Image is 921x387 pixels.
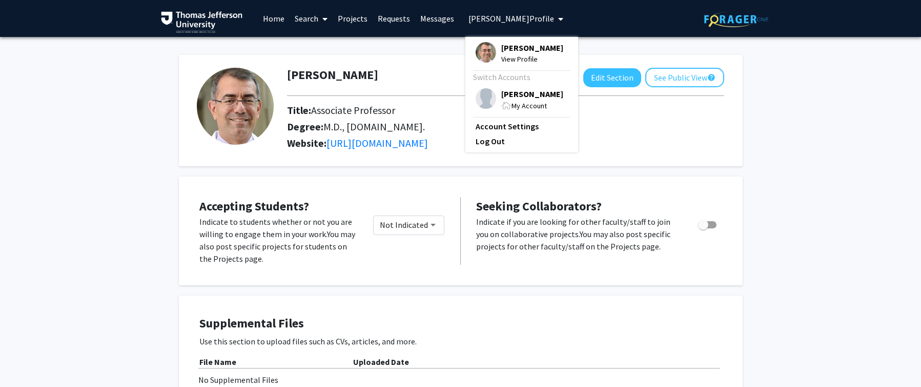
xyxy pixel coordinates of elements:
b: Uploaded Date [353,357,409,367]
button: See Public View [645,68,724,87]
span: M.D., [DOMAIN_NAME]. [323,120,425,133]
span: Not Indicated [380,220,428,230]
h2: Title: [287,104,705,117]
div: Toggle [694,216,722,231]
h4: Supplemental Files [199,316,722,331]
span: [PERSON_NAME] Profile [468,13,554,24]
iframe: Chat [8,341,44,379]
mat-icon: help [707,71,715,84]
mat-select: Would you like to permit student requests? [373,216,445,235]
img: Profile Picture [476,88,496,109]
h2: Degree: [287,121,705,133]
p: Use this section to upload files such as CVs, articles, and more. [199,335,722,347]
a: Account Settings [476,120,568,132]
span: Accepting Students? [199,198,309,214]
span: [PERSON_NAME] [501,42,563,53]
span: My Account [511,101,547,110]
img: Profile Picture [476,42,496,63]
a: Opens in a new tab [326,137,428,149]
h2: Website: [287,137,705,149]
a: Home [258,1,290,36]
a: Search [290,1,333,36]
div: No Supplemental Files [198,374,723,386]
p: Indicate to students whether or not you are willing to engage them in your work. You may also pos... [199,216,358,265]
div: Toggle [373,216,445,235]
img: ForagerOne Logo [704,11,768,27]
p: Indicate if you are looking for other faculty/staff to join you on collaborative projects. You ma... [476,216,679,253]
span: Associate Professor [311,104,395,117]
img: Thomas Jefferson University Logo [161,11,243,33]
div: Profile Picture[PERSON_NAME]View Profile [476,42,563,65]
div: Profile Picture[PERSON_NAME]My Account [476,88,563,111]
a: Messages [415,1,459,36]
a: Requests [373,1,415,36]
button: Edit Section [583,68,641,87]
a: Log Out [476,135,568,147]
img: Profile Picture [197,68,274,145]
div: Switch Accounts [473,71,568,83]
span: Seeking Collaborators? [476,198,602,214]
b: File Name [199,357,236,367]
span: View Profile [501,53,563,65]
span: [PERSON_NAME] [501,88,563,100]
a: Projects [333,1,373,36]
h1: [PERSON_NAME] [287,68,378,83]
